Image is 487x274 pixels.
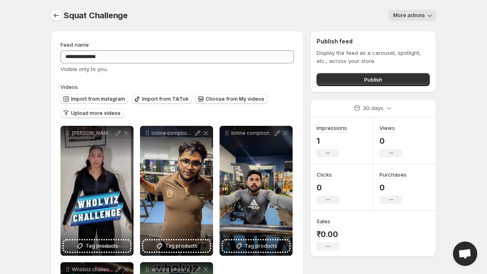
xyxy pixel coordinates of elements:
p: online comption [231,130,273,136]
p: 1 [317,136,347,146]
p: [PERSON_NAME]- final [72,130,114,136]
p: 30 days [363,104,384,112]
h3: Clicks [317,170,332,179]
span: Tag products [245,242,277,250]
p: Display the feed as a carousel, spotlight, etc., across your store. [317,49,430,65]
p: ₹0.00 [317,229,339,239]
span: Import from Instagram [71,96,125,102]
div: online comption 2Tag products [140,126,213,256]
button: Upload more videos [60,108,124,118]
button: Tag products [223,240,289,252]
span: Videos [60,84,78,90]
button: Settings [51,10,62,21]
span: Squat Challenge [64,11,128,20]
span: Choose from My videos [206,96,264,102]
button: Tag products [64,240,130,252]
a: Open chat [453,242,477,266]
p: 0 [379,183,407,192]
span: Feed name [60,41,89,48]
p: 0 [317,183,339,192]
span: Tag products [86,242,118,250]
span: Publish [364,76,382,84]
span: Upload more videos [71,110,121,117]
h3: Views [379,124,395,132]
span: Tag products [165,242,198,250]
div: online comptionTag products [220,126,293,256]
h3: Sales [317,217,330,225]
button: Import from Instagram [60,94,128,104]
p: wholviz wholvizchallenge wholvizwhey challengeaccepted squats wholvizfoods [151,266,194,273]
p: Wholviz challenge mode on wholvizchallenge fitnesschallenge wholvizfoods squatschallenge [72,266,114,273]
h3: Purchases [379,170,407,179]
p: online comption 2 [151,130,194,136]
button: Import from TikTok [131,94,192,104]
button: Choose from My videos [195,94,267,104]
span: Import from TikTok [142,96,189,102]
button: Tag products [143,240,210,252]
p: 0 [379,136,402,146]
button: Publish [317,73,430,86]
span: Visible only to you. [60,66,108,72]
h2: Publish feed [317,37,430,45]
div: [PERSON_NAME]- finalTag products [60,126,134,256]
button: More actions [388,10,436,21]
span: More actions [393,12,425,19]
h3: Impressions [317,124,347,132]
